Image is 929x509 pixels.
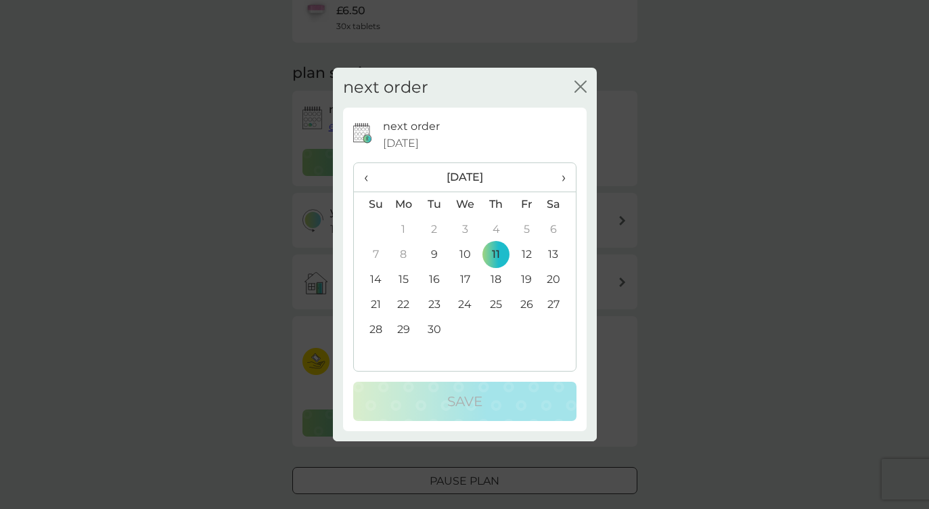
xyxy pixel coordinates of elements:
td: 24 [449,292,480,317]
td: 15 [388,267,420,292]
th: Th [480,192,511,217]
td: 11 [480,242,511,267]
td: 2 [419,217,449,242]
span: › [551,163,565,192]
td: 21 [354,292,388,317]
td: 5 [512,217,542,242]
td: 13 [541,242,575,267]
th: We [449,192,480,217]
td: 25 [480,292,511,317]
td: 12 [512,242,542,267]
button: Save [353,382,576,421]
th: Su [354,192,388,217]
td: 4 [480,217,511,242]
td: 3 [449,217,480,242]
td: 27 [541,292,575,317]
td: 1 [388,217,420,242]
button: close [574,81,587,95]
th: [DATE] [388,163,542,192]
td: 29 [388,317,420,342]
td: 18 [480,267,511,292]
th: Sa [541,192,575,217]
span: ‹ [364,163,378,192]
td: 6 [541,217,575,242]
span: [DATE] [383,135,419,152]
td: 23 [419,292,449,317]
td: 14 [354,267,388,292]
td: 10 [449,242,480,267]
td: 26 [512,292,542,317]
p: next order [383,118,440,135]
td: 7 [354,242,388,267]
th: Tu [419,192,449,217]
h2: next order [343,78,428,97]
td: 19 [512,267,542,292]
th: Mo [388,192,420,217]
td: 28 [354,317,388,342]
p: Save [447,391,482,412]
td: 9 [419,242,449,267]
td: 17 [449,267,480,292]
td: 8 [388,242,420,267]
td: 30 [419,317,449,342]
td: 22 [388,292,420,317]
td: 20 [541,267,575,292]
th: Fr [512,192,542,217]
td: 16 [419,267,449,292]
